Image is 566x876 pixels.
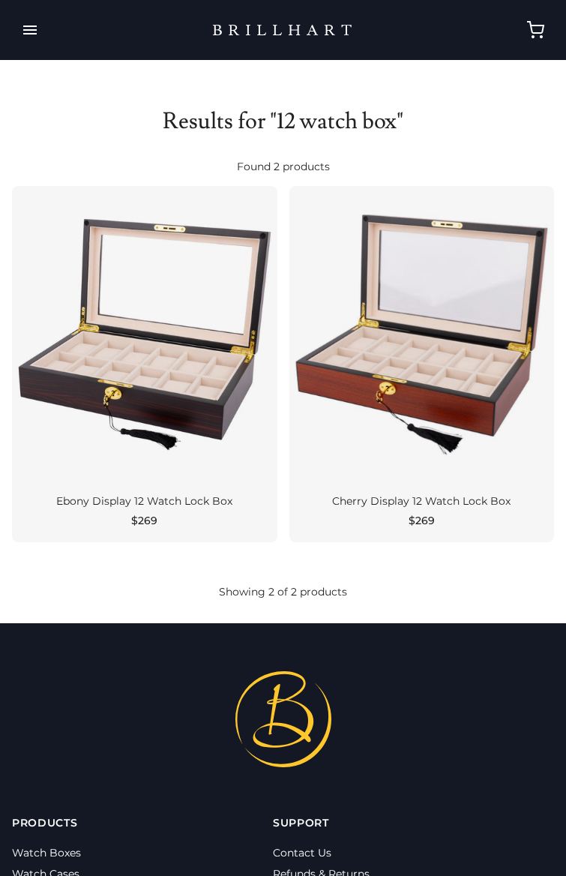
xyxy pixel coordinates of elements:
div: Showing 2 of 2 products [12,584,554,599]
p: Products [12,815,273,830]
a: Watch Boxes [12,846,81,859]
h1: Results for "12 watch box" [12,108,554,135]
p: Support [273,815,554,830]
a: Cherry Display 12 Watch Lock Box $269 [289,186,555,542]
div: Found 2 products [12,159,554,180]
a: Ebony Display 12 Watch Lock Box $269 [12,186,277,542]
div: Cherry Display 12 Watch Lock Box [298,495,546,508]
a: Contact Us [273,846,331,859]
span: $269 [409,513,435,528]
div: Ebony Display 12 Watch Lock Box [21,495,268,508]
span: $269 [131,513,157,528]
